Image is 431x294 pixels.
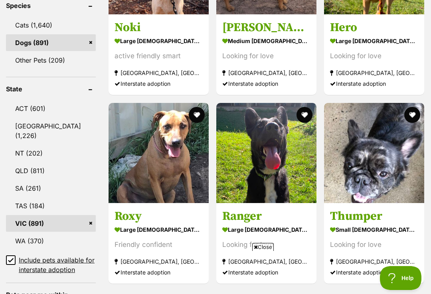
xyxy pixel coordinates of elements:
[189,107,205,123] button: favourite
[115,224,203,235] strong: large [DEMOGRAPHIC_DATA] Dog
[330,20,418,36] h3: Hero
[216,103,316,203] img: Ranger - Australian Kelpie x German Shepherd Dog
[324,103,424,203] img: Thumper - French Bulldog
[252,243,274,251] span: Close
[222,79,310,89] div: Interstate adoption
[6,180,96,197] a: SA (261)
[6,34,96,51] a: Dogs (891)
[222,51,310,62] div: Looking for love
[297,107,312,123] button: favourite
[222,209,310,224] h3: Ranger
[330,256,418,267] strong: [GEOGRAPHIC_DATA], [GEOGRAPHIC_DATA]
[6,162,96,179] a: QLD (811)
[222,68,310,79] strong: [GEOGRAPHIC_DATA], [GEOGRAPHIC_DATA]
[115,209,203,224] h3: Roxy
[324,14,424,95] a: Hero large [DEMOGRAPHIC_DATA] Dog Looking for love [GEOGRAPHIC_DATA], [GEOGRAPHIC_DATA] Interstat...
[6,85,96,93] header: State
[109,203,209,284] a: Roxy large [DEMOGRAPHIC_DATA] Dog Friendly confident [GEOGRAPHIC_DATA], [GEOGRAPHIC_DATA] Interst...
[6,118,96,144] a: [GEOGRAPHIC_DATA] (1,226)
[222,224,310,235] strong: large [DEMOGRAPHIC_DATA] Dog
[109,14,209,95] a: Noki large [DEMOGRAPHIC_DATA] Dog active friendly smart [GEOGRAPHIC_DATA], [GEOGRAPHIC_DATA] Inte...
[6,100,96,117] a: ACT (601)
[222,36,310,47] strong: medium [DEMOGRAPHIC_DATA] Dog
[6,233,96,249] a: WA (370)
[222,239,310,250] div: Looking for love
[6,215,96,232] a: VIC (891)
[70,254,361,290] iframe: Advertisement
[115,20,203,36] h3: Noki
[115,68,203,79] strong: [GEOGRAPHIC_DATA], [GEOGRAPHIC_DATA]
[330,36,418,47] strong: large [DEMOGRAPHIC_DATA] Dog
[330,239,418,250] div: Looking for love
[222,20,310,36] h3: [PERSON_NAME] (Jax)
[330,51,418,62] div: Looking for love
[115,36,203,47] strong: large [DEMOGRAPHIC_DATA] Dog
[115,239,203,250] div: Friendly confident
[6,17,96,34] a: Cats (1,640)
[115,79,203,89] div: Interstate adoption
[404,107,420,123] button: favourite
[380,266,423,290] iframe: Help Scout Beacon - Open
[330,209,418,224] h3: Thumper
[6,145,96,162] a: NT (202)
[330,79,418,89] div: Interstate adoption
[324,203,424,284] a: Thumper small [DEMOGRAPHIC_DATA] Dog Looking for love [GEOGRAPHIC_DATA], [GEOGRAPHIC_DATA] Inters...
[216,203,316,284] a: Ranger large [DEMOGRAPHIC_DATA] Dog Looking for love [GEOGRAPHIC_DATA], [GEOGRAPHIC_DATA] Interst...
[115,51,203,62] div: active friendly smart
[19,255,96,274] span: Include pets available for interstate adoption
[216,14,316,95] a: [PERSON_NAME] (Jax) medium [DEMOGRAPHIC_DATA] Dog Looking for love [GEOGRAPHIC_DATA], [GEOGRAPHIC...
[6,2,96,9] header: Species
[6,52,96,69] a: Other Pets (209)
[330,224,418,235] strong: small [DEMOGRAPHIC_DATA] Dog
[109,103,209,203] img: Roxy - Rhodesian Ridgeback Dog
[330,68,418,79] strong: [GEOGRAPHIC_DATA], [GEOGRAPHIC_DATA]
[330,267,418,278] div: Interstate adoption
[6,197,96,214] a: TAS (184)
[6,255,96,274] a: Include pets available for interstate adoption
